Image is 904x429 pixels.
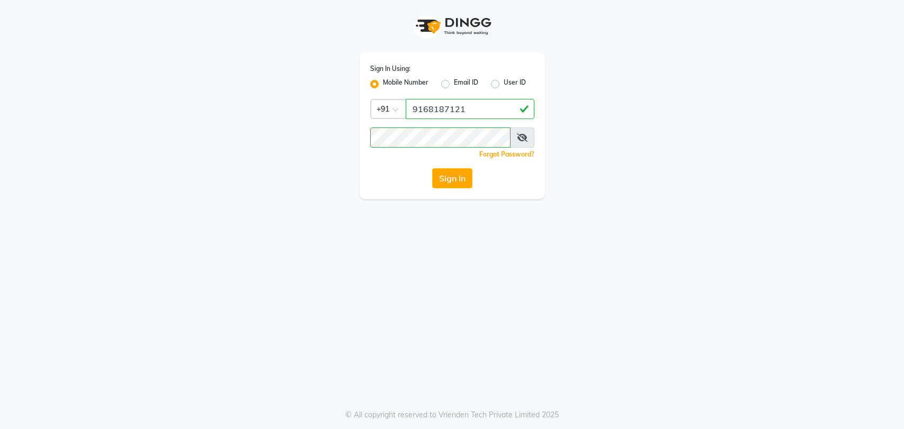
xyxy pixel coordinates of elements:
label: Sign In Using: [370,64,410,74]
img: logo1.svg [410,11,495,42]
button: Sign In [432,168,472,188]
label: Mobile Number [383,78,428,90]
label: Email ID [454,78,478,90]
input: Username [406,99,534,119]
input: Username [370,127,511,148]
label: User ID [504,78,526,90]
a: Forgot Password? [479,150,534,158]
